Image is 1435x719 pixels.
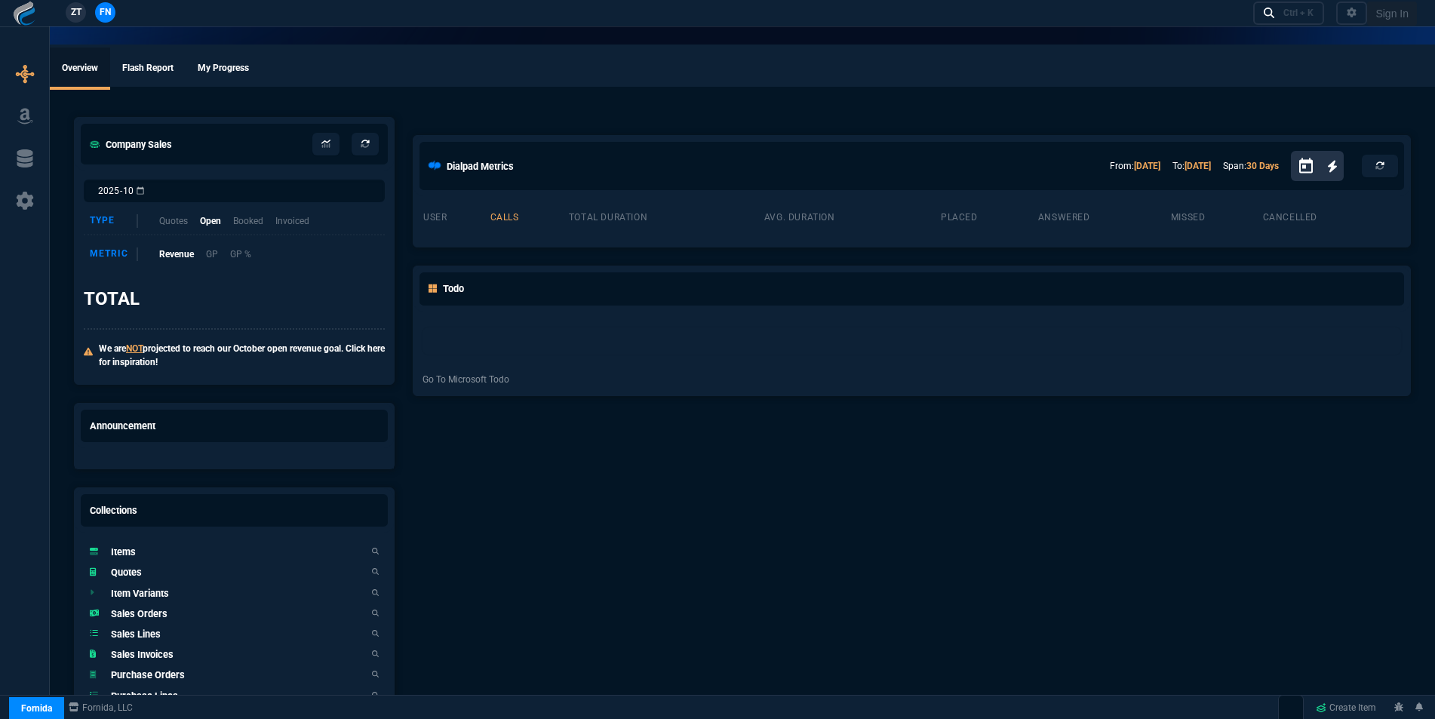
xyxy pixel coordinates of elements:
[230,247,251,261] p: GP %
[111,565,142,579] h5: Quotes
[159,214,188,228] p: Quotes
[90,214,138,228] div: Type
[90,419,155,433] h5: Announcement
[206,247,218,261] p: GP
[233,214,263,228] p: Booked
[50,48,110,90] a: Overview
[568,205,764,226] th: total duration
[84,287,140,310] h3: TOTAL
[111,607,167,621] h5: Sales Orders
[1134,161,1160,171] a: [DATE]
[490,205,568,226] th: calls
[1170,205,1262,226] th: missed
[186,48,261,90] a: My Progress
[1310,696,1382,719] a: Create Item
[423,205,490,226] th: user
[159,247,194,261] p: Revenue
[1297,155,1327,177] button: Open calendar
[940,205,1037,226] th: placed
[1172,159,1211,173] p: To:
[71,5,81,19] span: ZT
[429,281,464,296] h5: Todo
[275,214,309,228] p: Invoiced
[111,647,174,662] h5: Sales Invoices
[111,586,169,601] h5: Item Variants
[1185,161,1211,171] a: [DATE]
[764,205,940,226] th: avg. duration
[111,545,136,559] h5: Items
[126,343,143,354] span: NOT
[90,137,172,152] h5: Company Sales
[447,159,514,174] h5: Dialpad Metrics
[64,701,137,714] a: msbcCompanyName
[111,668,185,682] h5: Purchase Orders
[99,342,385,369] p: We are projected to reach our October open revenue goal. Click here for inspiration!
[90,247,138,261] div: Metric
[200,214,221,228] p: Open
[111,627,161,641] h5: Sales Lines
[423,373,509,386] a: Go To Microsoft Todo
[1283,7,1314,19] div: Ctrl + K
[1223,159,1279,173] p: Span:
[1037,205,1170,226] th: answered
[90,503,137,518] h5: Collections
[111,689,178,703] h5: Purchase Lines
[1262,205,1401,226] th: cancelled
[1246,161,1279,171] a: 30 Days
[1110,159,1160,173] p: From:
[110,48,186,90] a: Flash Report
[100,5,111,19] span: FN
